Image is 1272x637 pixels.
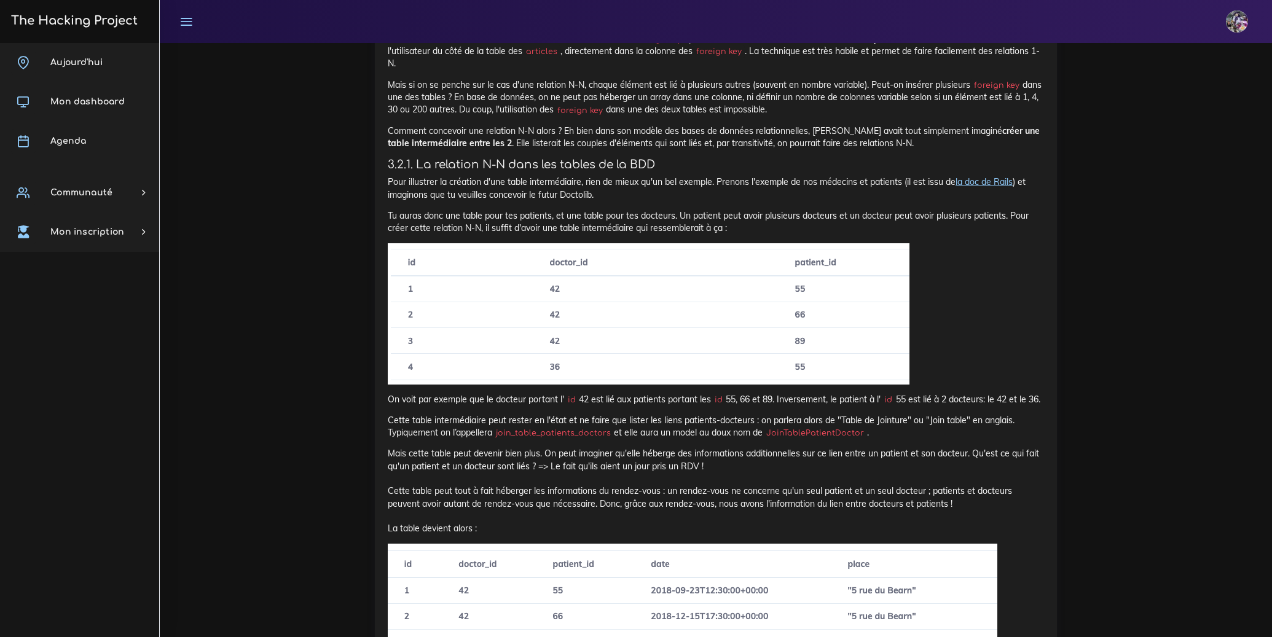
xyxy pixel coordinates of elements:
[388,447,1044,534] p: Mais cette table peut devenir bien plus. On peut imaginer qu'elle héberge des informations additi...
[50,58,103,67] span: Aujourd'hui
[50,188,112,197] span: Communauté
[388,209,1044,235] p: Tu auras donc une table pour tes patients, et une table pour tes docteurs. Un patient peut avoir ...
[388,393,1044,405] p: On voit par exemple que le docteur portant l' 42 est lié aux patients portant les 55, 66 et 89. I...
[970,79,1023,92] code: foreign key
[388,176,1044,201] p: Pour illustrer la création d'une table intermédiaire, rien de mieux qu'un bel exemple. Prenons l'...
[388,125,1040,149] strong: créer une table intermédiaire entre les 2
[50,136,86,146] span: Agenda
[693,45,745,58] code: foreign key
[1226,10,1248,33] img: eg54bupqcshyolnhdacp.jpg
[388,125,1044,150] p: Comment concevoir une relation N-N alors ? Eh bien dans son modèle des bases de données relationn...
[881,394,895,406] code: id
[388,243,909,385] img: wh1TO2U.png
[7,14,138,28] h3: The Hacking Project
[492,427,614,439] code: join_table_patients_doctors
[388,79,1044,116] p: Mais si on se penche sur le cas d'une relation N-N, chaque élément est lié à plusieurs autres (so...
[763,427,867,439] code: JoinTablePatientDoctor
[50,227,124,236] span: Mon inscription
[388,414,1044,439] p: Cette table intermédiaire peut rester en l'état et ne faire que lister les liens patients-docteur...
[711,394,726,406] code: id
[388,158,1044,171] h4: 3.2.1. La relation N-N dans les tables de la BDD
[564,394,579,406] code: id
[522,45,560,58] code: articles
[50,97,125,106] span: Mon dashboard
[554,104,606,117] code: foreign key
[956,176,1013,187] a: la doc de Rails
